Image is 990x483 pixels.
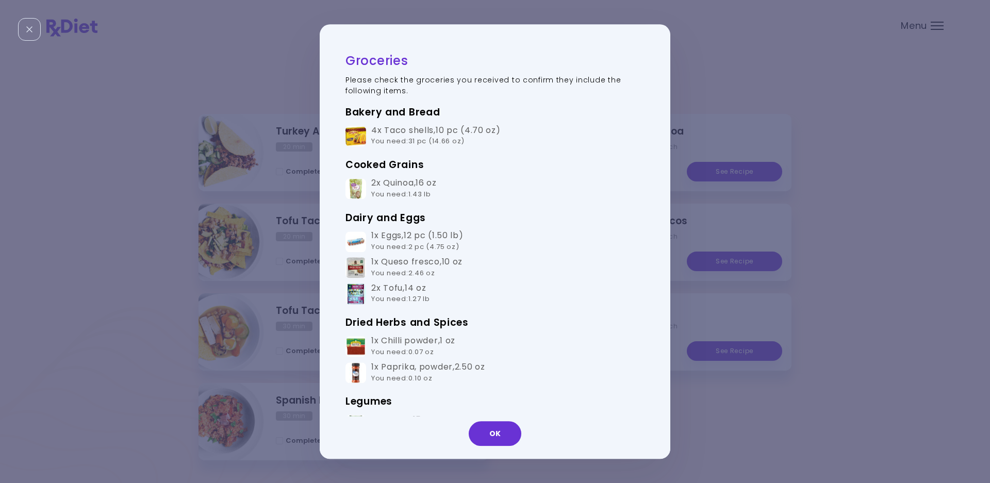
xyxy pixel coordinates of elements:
h3: Dried Herbs and Spices [345,315,645,331]
p: Please check the groceries you received to confirm they include the following items. [345,75,645,96]
span: You need : 31 pc (14.66 oz) [371,137,465,146]
div: Close [18,18,41,41]
h3: Bakery and Bread [345,104,645,121]
span: You need : 2 pc (4.75 oz) [371,242,459,252]
h3: Dairy and Eggs [345,210,645,226]
div: 1x Queso fresco , 10 oz [371,257,463,279]
div: 2x Tofu , 14 oz [371,283,430,305]
div: 4x Taco shells , 10 pc (4.70 oz) [371,125,501,147]
span: You need : 1.43 lb [371,189,431,199]
div: 2x Quinoa , 16 oz [371,178,437,200]
span: You need : 0.07 oz [371,347,434,357]
span: You need : 2.46 oz [371,268,435,278]
div: 1x Paprika, powder , 2.50 oz [371,362,485,384]
span: You need : 1.27 lb [371,294,430,304]
div: 1x Eggs , 12 pc (1.50 lb) [371,231,464,253]
h2: Groceries [345,53,645,69]
h3: Legumes [345,394,645,410]
div: 4x Beans , 15 oz [371,415,434,437]
h3: Cooked Grains [345,157,645,174]
button: OK [469,421,521,446]
div: 1x Chilli powder , 1 oz [371,336,455,358]
span: You need : 0.10 oz [371,373,433,383]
